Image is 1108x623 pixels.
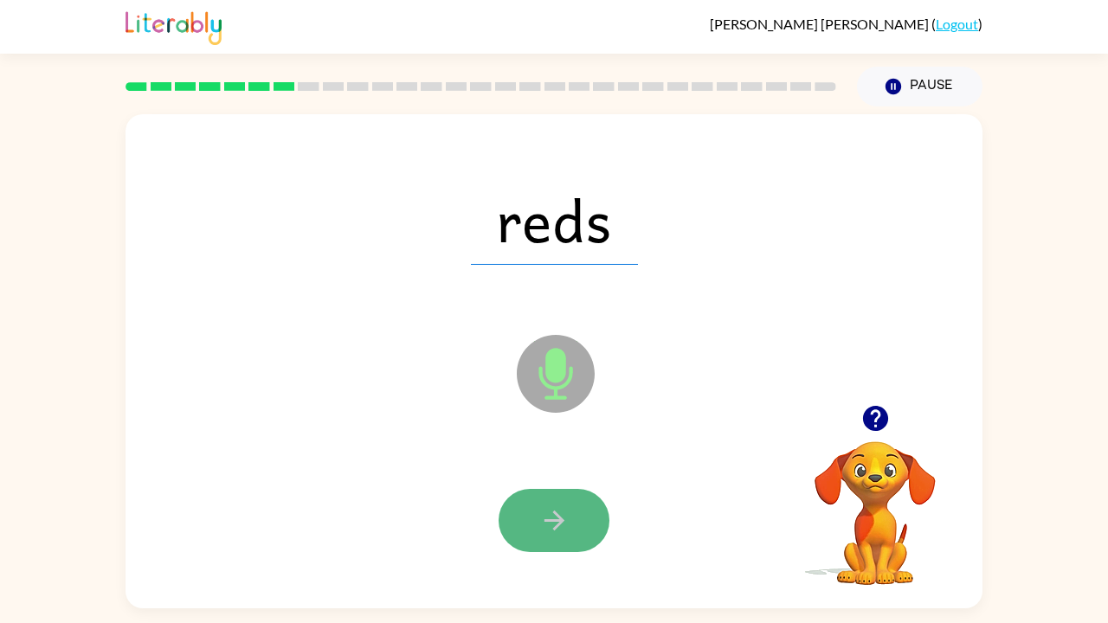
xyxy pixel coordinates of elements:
div: ( ) [710,16,982,32]
img: Literably [126,7,222,45]
video: Your browser must support playing .mp4 files to use Literably. Please try using another browser. [789,414,962,588]
a: Logout [936,16,978,32]
button: Pause [857,67,982,106]
span: [PERSON_NAME] [PERSON_NAME] [710,16,931,32]
span: reds [471,175,638,265]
